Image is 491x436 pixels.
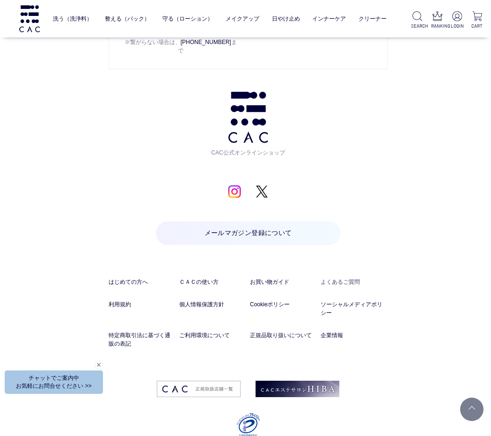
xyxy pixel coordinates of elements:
a: 企業情報 [321,331,388,340]
p: SEARCH [411,22,424,30]
a: メイクアップ [226,9,259,29]
a: LOGIN [451,11,463,30]
img: footer_image02.png [256,381,339,398]
a: 正規品取り扱いについて [250,331,317,340]
img: logo [18,5,41,32]
a: CAC公式オンラインショップ [211,92,286,157]
a: 特定商取引法に基づく通販の表記 [109,331,176,348]
a: 個人情報保護方針 [179,300,246,309]
a: 守る（ローション） [162,9,213,29]
p: CART [471,22,484,30]
a: よくあるご質問 [321,278,388,286]
a: お買い物ガイド [250,278,317,286]
a: ご利用環境について [179,331,246,340]
a: ＣＡＣの使い方 [179,278,246,286]
a: RANKING [431,11,444,30]
span: CAC公式オンラインショップ [211,143,286,157]
img: footer_image03.png [157,381,241,398]
a: 利用規約 [109,300,176,309]
a: クリーナー [359,9,387,29]
a: 整える（パック） [105,9,150,29]
a: SEARCH [411,11,424,30]
a: 洗う（洗浄料） [53,9,92,29]
a: インナーケア [312,9,346,29]
a: ソーシャルメディアポリシー [321,300,388,317]
p: LOGIN [451,22,463,30]
a: Cookieポリシー [250,300,317,309]
a: CART [471,11,484,30]
a: メールマガジン登録について [156,222,340,245]
a: 日やけ止め [272,9,300,29]
a: はじめての方へ [109,278,176,286]
p: RANKING [431,22,444,30]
